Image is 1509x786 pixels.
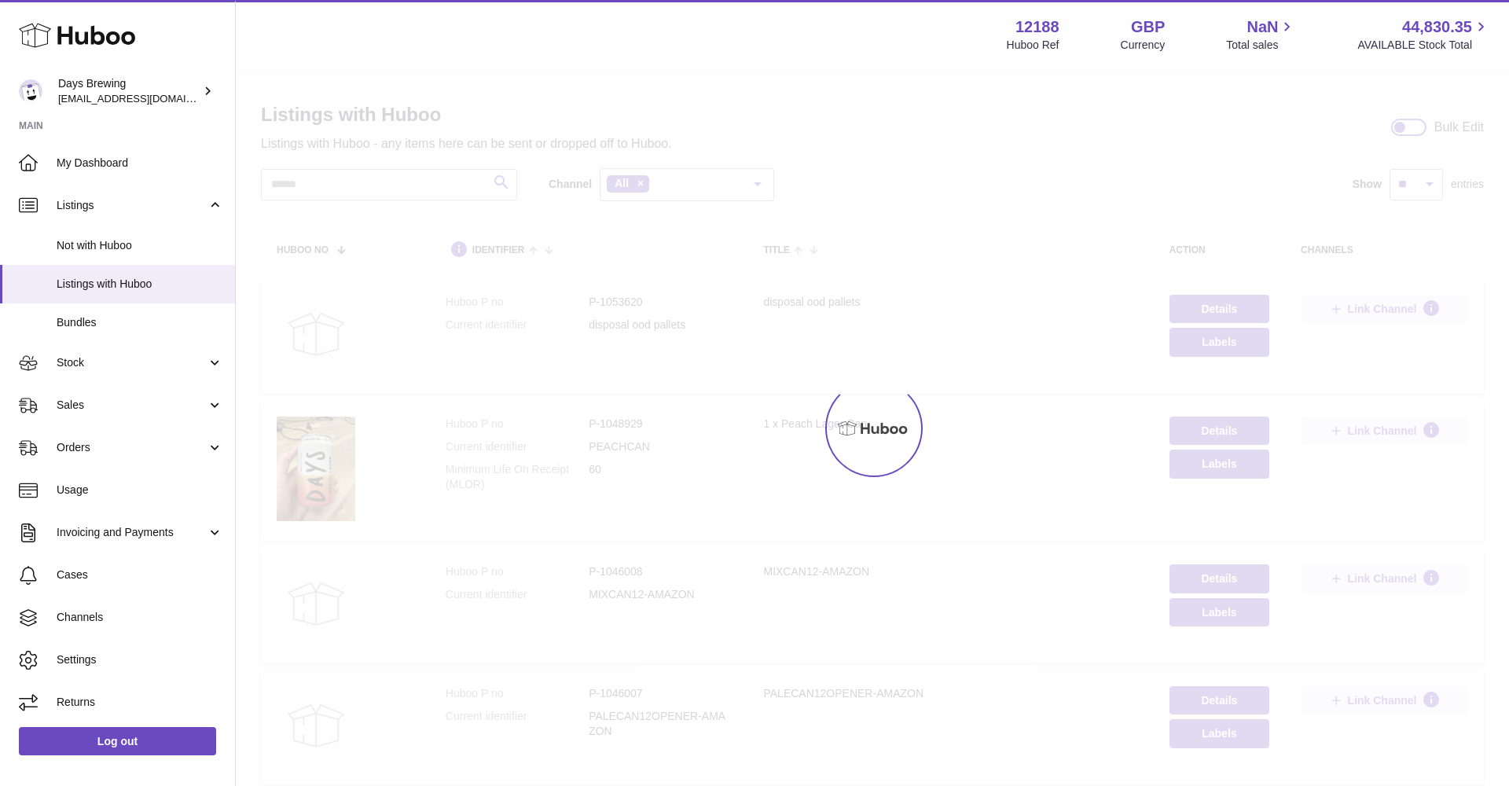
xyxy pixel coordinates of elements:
[19,79,42,103] img: victoria@daysbrewing.com
[58,76,200,106] div: Days Brewing
[1015,17,1059,38] strong: 12188
[57,238,223,253] span: Not with Huboo
[1246,17,1278,38] span: NaN
[57,567,223,582] span: Cases
[1131,17,1165,38] strong: GBP
[57,277,223,292] span: Listings with Huboo
[1226,17,1296,53] a: NaN Total sales
[57,315,223,330] span: Bundles
[57,695,223,710] span: Returns
[1357,17,1490,53] a: 44,830.35 AVAILABLE Stock Total
[57,398,207,413] span: Sales
[57,156,223,171] span: My Dashboard
[58,92,231,105] span: [EMAIL_ADDRESS][DOMAIN_NAME]
[57,440,207,455] span: Orders
[1357,38,1490,53] span: AVAILABLE Stock Total
[57,610,223,625] span: Channels
[1007,38,1059,53] div: Huboo Ref
[1402,17,1472,38] span: 44,830.35
[1121,38,1166,53] div: Currency
[19,727,216,755] a: Log out
[57,525,207,540] span: Invoicing and Payments
[57,652,223,667] span: Settings
[57,198,207,213] span: Listings
[57,355,207,370] span: Stock
[57,483,223,498] span: Usage
[1226,38,1296,53] span: Total sales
